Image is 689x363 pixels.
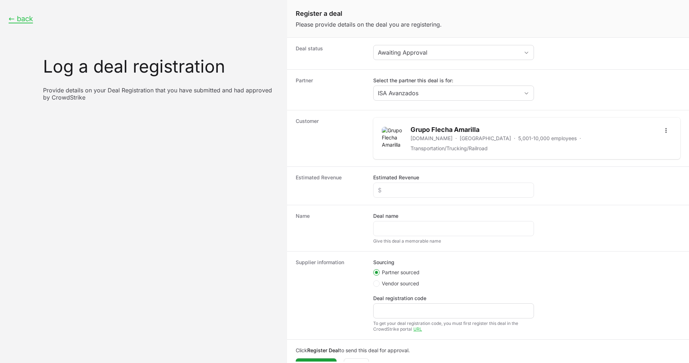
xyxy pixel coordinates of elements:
h1: Log a deal registration [43,58,278,75]
div: Give this deal a memorable name [373,238,534,244]
div: To get your deal registration code, you must first register this deal in the CrowdStrike portal [373,321,534,332]
button: ← back [9,14,33,23]
h2: Grupo Flecha Amarilla [411,125,655,135]
p: [GEOGRAPHIC_DATA] [460,135,511,142]
label: Select the partner this deal is for: [373,77,534,84]
dt: Deal status [296,45,365,62]
p: Click to send this deal for approval. [296,347,680,354]
p: Transportation/Trucking/Railroad [411,145,488,152]
button: Awaiting Approval [374,45,534,60]
dt: Name [296,212,365,244]
label: Deal name [373,212,398,220]
legend: Sourcing [373,259,394,266]
p: Provide details on your Deal Registration that you have submitted and had approved by CrowdStrike [43,87,278,101]
dt: Partner [296,77,365,103]
span: · [580,135,581,142]
input: $ [378,186,529,194]
label: Deal registration code [373,295,426,302]
button: Open options [661,125,672,136]
span: Partner sourced [382,269,420,276]
a: URL [413,326,422,332]
dt: Supplier information [296,259,365,332]
p: Please provide details on the deal you are registering. [296,20,680,29]
a: [DOMAIN_NAME] [411,135,453,142]
span: · [455,135,457,142]
h1: Register a deal [296,9,680,19]
dt: Customer [296,118,365,159]
span: · [514,135,515,142]
img: Grupo Flecha Amarilla [382,127,405,150]
dt: Estimated Revenue [296,174,365,198]
dl: Create activity form [287,38,689,340]
p: 5,001-10,000 employees [518,135,577,142]
label: Estimated Revenue [373,174,419,181]
span: Vendor sourced [382,280,419,287]
div: Open [519,86,534,100]
b: Register Deal [307,347,339,353]
div: Awaiting Approval [378,48,519,57]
